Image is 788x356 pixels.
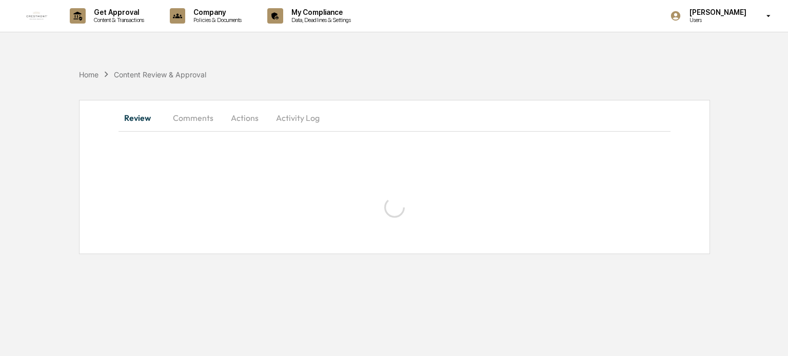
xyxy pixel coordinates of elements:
[283,16,356,24] p: Data, Deadlines & Settings
[681,16,752,24] p: Users
[119,106,165,130] button: Review
[283,8,356,16] p: My Compliance
[165,106,222,130] button: Comments
[222,106,268,130] button: Actions
[185,8,247,16] p: Company
[681,8,752,16] p: [PERSON_NAME]
[25,4,49,28] img: logo
[119,106,670,130] div: secondary tabs example
[79,70,98,79] div: Home
[185,16,247,24] p: Policies & Documents
[86,8,149,16] p: Get Approval
[268,106,328,130] button: Activity Log
[86,16,149,24] p: Content & Transactions
[114,70,206,79] div: Content Review & Approval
